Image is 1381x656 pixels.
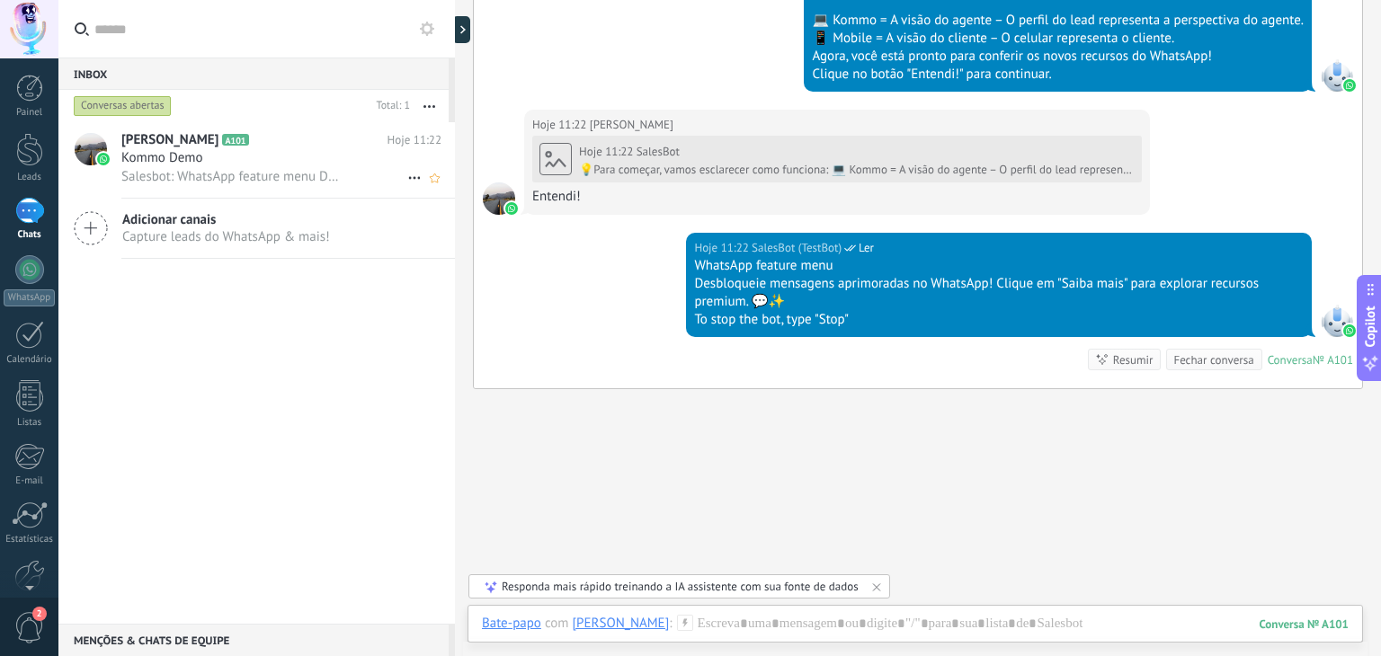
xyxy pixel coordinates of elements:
span: SalesBot [637,144,680,159]
img: icon [97,153,110,165]
span: Giuliano Valença [590,116,673,134]
div: Painel [4,107,56,119]
span: Hoje 11:22 [388,131,441,149]
span: Kommo Demo [121,149,203,167]
div: № A101 [1313,352,1353,368]
div: WhatsApp [4,289,55,306]
div: Hoje 11:22 [532,116,590,134]
div: Hoje 11:22 [694,239,752,257]
div: Total: 1 [370,97,410,115]
div: To stop the bot, type "Stop" [694,311,1304,329]
img: waba.svg [1343,324,1356,337]
span: Salesbot: WhatsApp feature menu Desbloqueie mensagens aprimoradas no WhatsApp! Clique em "Saiba m... [121,168,343,185]
span: SalesBot [1321,59,1353,92]
span: Capture leads do WhatsApp & mais! [122,228,330,245]
span: SalesBot [1321,305,1353,337]
div: Menções & Chats de equipe [58,624,449,656]
div: Giuliano Valença [573,615,670,631]
div: Leads [4,172,56,183]
div: Inbox [58,58,449,90]
div: E-mail [4,475,56,487]
span: 2 [32,607,47,621]
div: Mostrar [452,16,470,43]
img: waba.svg [505,202,518,215]
span: Copilot [1361,306,1379,348]
span: [PERSON_NAME] [121,131,218,149]
div: 💻 Kommo = A visão do agente – O perfil do lead representa a perspectiva do agente. [812,12,1304,30]
div: Hoje 11:22 [579,145,637,159]
div: Conversa [1268,352,1313,368]
span: Giuliano Valença [483,182,515,215]
div: 101 [1260,616,1349,632]
div: WhatsApp feature menu [694,257,1304,275]
div: Entendi! [532,188,1142,206]
span: Ler [859,239,874,257]
span: A101 [222,134,248,146]
div: 💡Para começar, vamos esclarecer como funciona: 💻 Kommo = A visão do agente – O perfil do lead rep... [579,163,1135,177]
div: Conversas abertas [74,95,172,117]
div: Listas [4,417,56,429]
div: Fechar conversa [1173,351,1253,368]
div: Calendário [4,354,56,366]
div: Desbloqueie mensagens aprimoradas no WhatsApp! Clique em "Saiba mais" para explorar recursos prem... [694,275,1304,311]
span: Adicionar canais [122,211,330,228]
span: SalesBot (TestBot) [752,239,842,257]
div: Resumir [1113,351,1154,368]
div: Responda mais rápido treinando a IA assistente com sua fonte de dados [502,579,859,594]
div: Agora, você está pronto para conferir os novos recursos do WhatsApp! [812,48,1304,66]
a: avataricon[PERSON_NAME]A101Hoje 11:22Kommo DemoSalesbot: WhatsApp feature menu Desbloqueie mensag... [58,122,455,198]
img: waba.svg [1343,79,1356,92]
button: Mais [410,90,449,122]
span: com [545,615,569,633]
div: Estatísticas [4,534,56,545]
div: Chats [4,229,56,241]
span: : [669,615,672,633]
div: Clique no botão "Entendi!" para continuar. [812,66,1304,84]
div: 📱 Mobile = A visão do cliente – O celular representa o cliente. [812,30,1304,48]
